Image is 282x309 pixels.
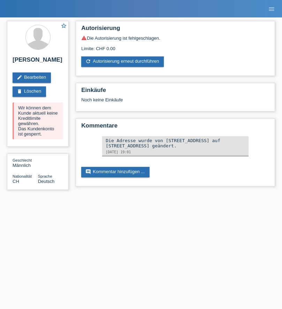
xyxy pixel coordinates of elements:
a: deleteLöschen [13,86,46,97]
i: warning [81,35,87,41]
span: Deutsch [38,179,55,184]
div: Noch keine Einkäufe [81,97,269,108]
a: refreshAutorisierung erneut durchführen [81,56,164,67]
span: Nationalität [13,174,32,178]
i: menu [268,6,275,13]
span: Schweiz [13,179,19,184]
i: refresh [85,59,91,64]
i: edit [17,75,22,80]
span: Sprache [38,174,52,178]
div: Die Adresse wurde von [STREET_ADDRESS] auf [STREET_ADDRESS] geändert. [106,138,245,148]
i: star_border [61,23,67,29]
div: Wir können dem Kunde aktuell keine Kreditlimite gewähren. Das Kundenkonto ist gesperrt. [13,102,63,139]
a: menu [265,7,279,11]
span: Geschlecht [13,158,32,162]
div: [DATE] 19:01 [106,150,245,154]
h2: Kommentare [81,122,269,133]
i: comment [85,169,91,175]
a: star_border [61,23,67,30]
i: delete [17,88,22,94]
h2: Einkäufe [81,87,269,97]
div: Die Autorisierung ist fehlgeschlagen. [81,35,269,41]
a: editBearbeiten [13,72,51,83]
h2: Autorisierung [81,25,269,35]
div: Männlich [13,157,38,168]
h2: [PERSON_NAME] [13,56,63,67]
div: Limite: CHF 0.00 [81,41,269,51]
a: commentKommentar hinzufügen ... [81,167,150,177]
